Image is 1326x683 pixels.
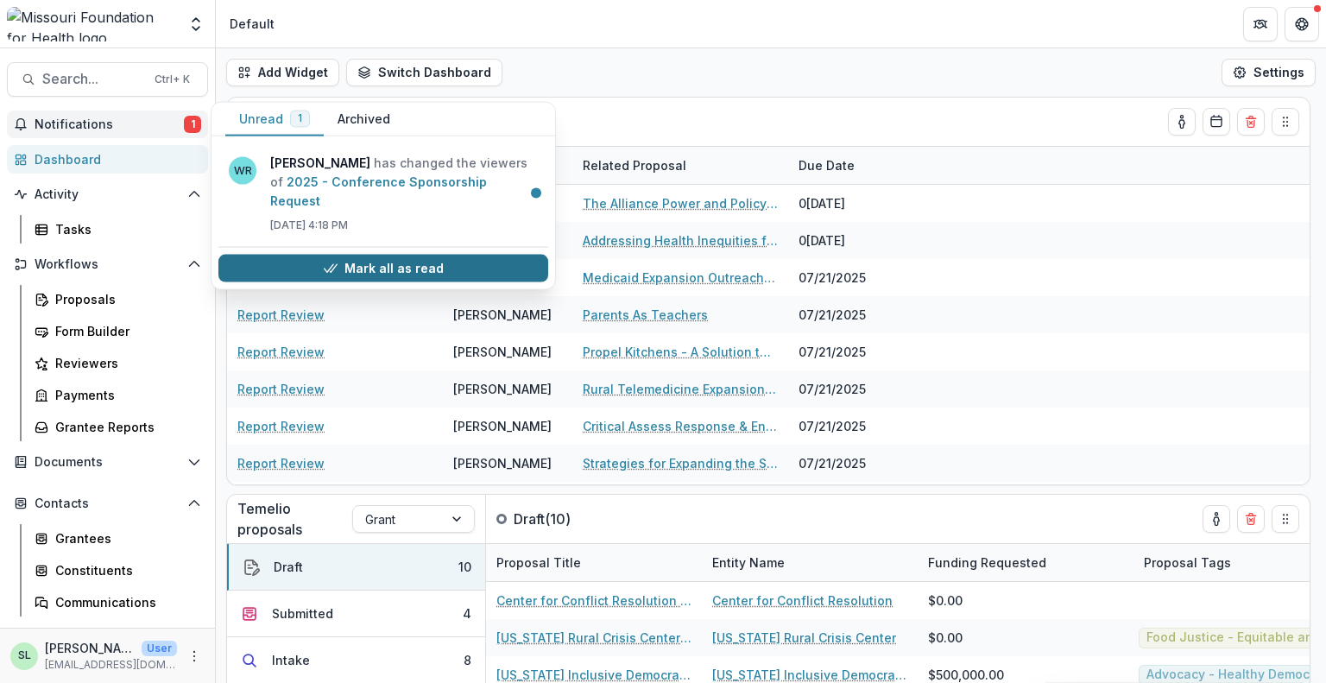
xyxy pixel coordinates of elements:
a: Center for Conflict Resolution - [DATE] - [DATE] Grassroots Efforts to Address FID - RFA [496,591,691,610]
span: $0.00 [928,629,963,647]
button: Switch Dashboard [346,59,502,86]
button: Open Data & Reporting [7,623,208,651]
a: Report Review [237,454,325,472]
span: 1 [184,116,201,133]
a: Report Review [237,380,325,398]
button: Open Activity [7,180,208,208]
p: has changed the viewers of [270,154,538,211]
div: Entity Name [702,544,918,581]
div: Proposal Title [486,544,702,581]
a: Report Review [237,417,325,435]
nav: breadcrumb [223,11,281,36]
button: toggle-assigned-to-me [1203,505,1230,533]
button: Submitted4 [227,591,485,637]
button: Drag [1272,108,1299,136]
a: Reviewers [28,349,208,377]
div: Draft [274,558,303,576]
div: Tasks [55,220,194,238]
a: Constituents [28,556,208,585]
div: [PERSON_NAME] [453,380,552,398]
a: Report Review [237,343,325,361]
div: Payments [55,386,194,404]
div: [PERSON_NAME] [453,306,552,324]
div: 10 [458,558,471,576]
div: Grantees [55,529,194,547]
div: Form Builder [55,322,194,340]
button: Add Widget [226,59,339,86]
div: Related Proposal [572,156,697,174]
div: Funding Requested [918,553,1057,572]
img: Missouri Foundation for Health logo [7,7,177,41]
div: Intake [272,651,310,669]
div: Funding Requested [918,544,1133,581]
span: Documents [35,455,180,470]
div: Grantee Reports [55,418,194,436]
span: $0.00 [928,591,963,610]
button: Partners [1243,7,1278,41]
button: Draft10 [227,544,485,591]
button: Calendar [1203,108,1230,136]
p: Draft ( 10 ) [514,509,643,529]
span: Search... [42,71,144,87]
div: 07/21/2025 [788,482,918,519]
div: Sada Lindsey [18,650,31,661]
button: Open entity switcher [184,7,208,41]
button: Open Contacts [7,490,208,517]
div: 07/21/2025 [788,370,918,408]
a: Report Review [237,306,325,324]
button: Settings [1222,59,1316,86]
div: Communications [55,593,194,611]
span: Notifications [35,117,184,132]
a: Grantee Reports [28,413,208,441]
button: Delete card [1237,505,1265,533]
button: Open Workflows [7,250,208,278]
a: Rural Telemedicine Expansion and Support [583,380,778,398]
div: Dashboard [35,150,194,168]
button: Delete card [1237,108,1265,136]
div: Reviewers [55,354,194,372]
div: 0[DATE] [788,222,918,259]
a: Propel Kitchens - A Solution to Decrease Barriers, Improve Economic Structures, and Disrupt Food ... [583,343,778,361]
div: [PERSON_NAME] [453,417,552,435]
a: Communications [28,588,208,617]
span: Activity [35,187,180,202]
span: Workflows [35,257,180,272]
div: Entity Name [702,553,795,572]
p: [PERSON_NAME] [45,639,135,657]
a: Proposals [28,285,208,313]
button: Drag [1272,505,1299,533]
div: [PERSON_NAME] [453,454,552,472]
a: Medicaid Expansion Outreach, Enrollment and Renewal [583,269,778,287]
a: Dashboard [7,145,208,174]
p: User [142,641,177,656]
button: Archived [324,103,404,136]
div: 4 [463,604,471,623]
a: The Alliance Power and Policy Action (PPAG) [583,194,778,212]
div: 07/21/2025 [788,445,918,482]
div: Proposals [55,290,194,308]
div: 07/21/2025 [788,296,918,333]
div: Due Date [788,147,918,184]
a: [US_STATE] Rural Crisis Center [712,629,896,647]
a: Form Builder [28,317,208,345]
div: Default [230,15,275,33]
div: [PERSON_NAME] [453,343,552,361]
a: Payments [28,381,208,409]
div: 07/21/2025 [788,333,918,370]
button: Open Documents [7,448,208,476]
div: 0[DATE] [788,185,918,222]
button: More [184,646,205,667]
div: Ctrl + K [151,70,193,89]
a: Parents As Teachers [583,306,708,324]
div: Proposal Title [486,553,591,572]
button: Unread [225,103,324,136]
button: toggle-assigned-to-me [1168,108,1196,136]
div: Proposal Tags [1133,553,1241,572]
a: Grantees [28,524,208,553]
span: Contacts [35,496,180,511]
a: Critical Assess Response & Engagement (CARE) Implementation project [583,417,778,435]
div: 07/21/2025 [788,408,918,445]
a: Strategies for Expanding the SLPS Healthy Schools Movement [583,454,778,472]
